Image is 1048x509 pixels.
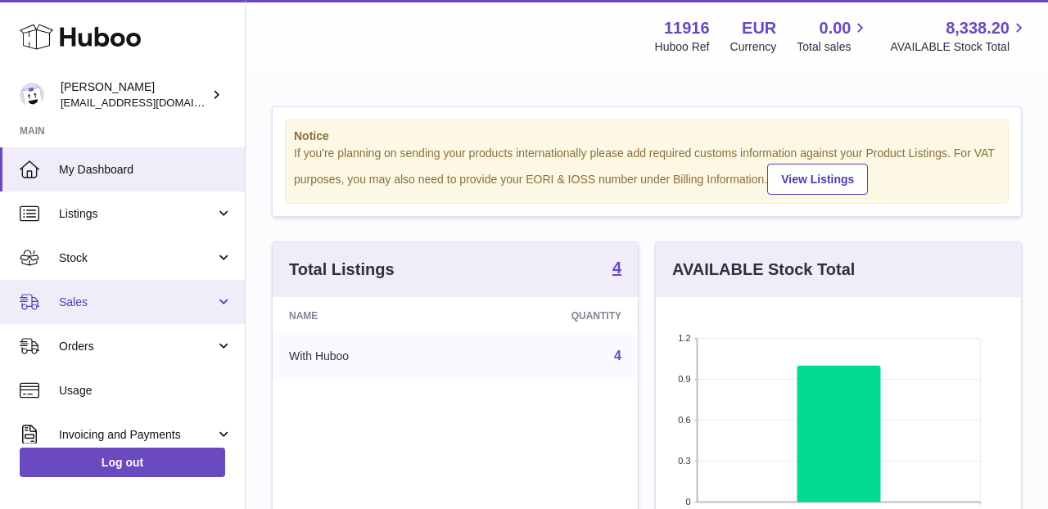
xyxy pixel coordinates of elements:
[61,96,241,109] span: [EMAIL_ADDRESS][DOMAIN_NAME]
[685,497,690,507] text: 0
[59,295,215,310] span: Sales
[59,206,215,222] span: Listings
[678,415,690,425] text: 0.6
[273,335,465,377] td: With Huboo
[678,456,690,466] text: 0.3
[730,39,777,55] div: Currency
[672,259,855,281] h3: AVAILABLE Stock Total
[59,383,233,399] span: Usage
[664,17,710,39] strong: 11916
[289,259,395,281] h3: Total Listings
[655,39,710,55] div: Huboo Ref
[767,164,868,195] a: View Listings
[294,146,1000,195] div: If you're planning on sending your products internationally please add required customs informati...
[614,349,621,363] a: 4
[742,17,776,39] strong: EUR
[294,128,1000,144] strong: Notice
[797,39,870,55] span: Total sales
[678,374,690,384] text: 0.9
[59,250,215,266] span: Stock
[465,297,638,335] th: Quantity
[59,427,215,443] span: Invoicing and Payments
[890,17,1028,55] a: 8,338.20 AVAILABLE Stock Total
[946,17,1010,39] span: 8,338.20
[820,17,851,39] span: 0.00
[612,259,621,279] a: 4
[797,17,870,55] a: 0.00 Total sales
[59,339,215,354] span: Orders
[678,333,690,343] text: 1.2
[273,297,465,335] th: Name
[890,39,1028,55] span: AVAILABLE Stock Total
[61,79,208,110] div: [PERSON_NAME]
[20,83,44,107] img: info@bananaleafsupplements.com
[612,259,621,276] strong: 4
[20,448,225,477] a: Log out
[59,162,233,178] span: My Dashboard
